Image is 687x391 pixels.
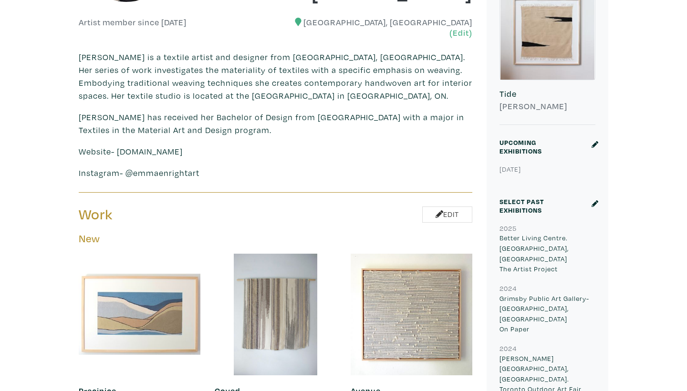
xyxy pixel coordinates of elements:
[283,17,473,38] h6: [GEOGRAPHIC_DATA], [GEOGRAPHIC_DATA]
[79,166,472,179] p: Instagram- @emmaenrightart
[79,232,472,245] h5: New
[500,165,521,174] small: [DATE]
[79,51,472,102] p: [PERSON_NAME] is a textile artist and designer from [GEOGRAPHIC_DATA], [GEOGRAPHIC_DATA]. Her ser...
[500,89,595,99] h6: Tide
[79,145,472,158] p: Website- [DOMAIN_NAME]
[79,206,269,224] h3: Work
[500,197,544,215] small: Select Past Exhibitions
[79,17,187,28] h6: Artist member since [DATE]
[79,111,472,136] p: [PERSON_NAME] has received her Bachelor of Design from [GEOGRAPHIC_DATA] with a major in Textiles...
[449,28,472,38] a: (Edit)
[500,224,517,233] small: 2025
[500,284,517,293] small: 2024
[500,101,595,112] h6: [PERSON_NAME]
[500,344,517,353] small: 2024
[500,138,542,155] small: Upcoming Exhibitions
[500,233,595,274] p: Better Living Centre. [GEOGRAPHIC_DATA], [GEOGRAPHIC_DATA] The Artist Project
[500,293,595,334] p: Grimsby Public Art Gallery- [GEOGRAPHIC_DATA], [GEOGRAPHIC_DATA] On Paper
[422,206,472,223] a: Edit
